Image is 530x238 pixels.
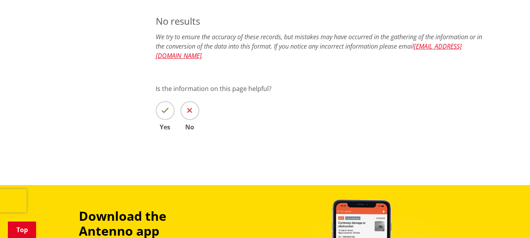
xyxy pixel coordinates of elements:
[156,14,490,28] p: No results
[156,84,490,93] p: Is the information on this page helpful?
[8,222,36,238] a: Top
[156,42,462,60] a: [EMAIL_ADDRESS][DOMAIN_NAME]
[180,124,199,130] span: No
[156,124,175,130] span: Yes
[494,205,522,233] iframe: Messenger Launcher
[156,33,482,60] em: We try to ensure the accuracy of these records, but mistakes may have occurred in the gathering o...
